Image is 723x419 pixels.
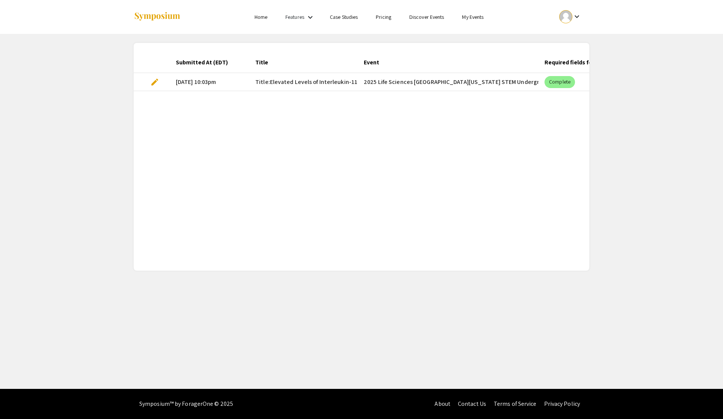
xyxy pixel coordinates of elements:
a: Case Studies [330,14,358,20]
iframe: Chat [6,385,32,413]
img: Symposium by ForagerOne [134,12,181,22]
mat-chip: Complete [545,76,575,88]
mat-icon: Expand Features list [306,13,315,22]
a: Home [255,14,267,20]
div: Title [255,58,268,67]
a: Pricing [376,14,391,20]
div: Submitted At (EDT) [176,58,228,67]
div: Event [364,58,379,67]
a: Privacy Policy [544,400,580,408]
a: Features [285,14,304,20]
a: My Events [462,14,484,20]
mat-cell: 2025 Life Sciences [GEOGRAPHIC_DATA][US_STATE] STEM Undergraduate Symposium [358,73,538,91]
a: Terms of Service [494,400,537,408]
span: edit [150,78,159,87]
div: Title [255,58,275,67]
a: About [435,400,450,408]
div: Required fields for the current stage completed? [545,58,695,67]
a: Contact Us [458,400,486,408]
button: Expand account dropdown [551,8,589,25]
mat-icon: Expand account dropdown [572,12,581,21]
div: Required fields for the current stage completed? [545,58,688,67]
div: Submitted At (EDT) [176,58,235,67]
div: Symposium™ by ForagerOne © 2025 [139,389,233,419]
div: Event [364,58,386,67]
a: Discover Events [409,14,444,20]
mat-cell: [DATE] 10:03pm [170,73,249,91]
